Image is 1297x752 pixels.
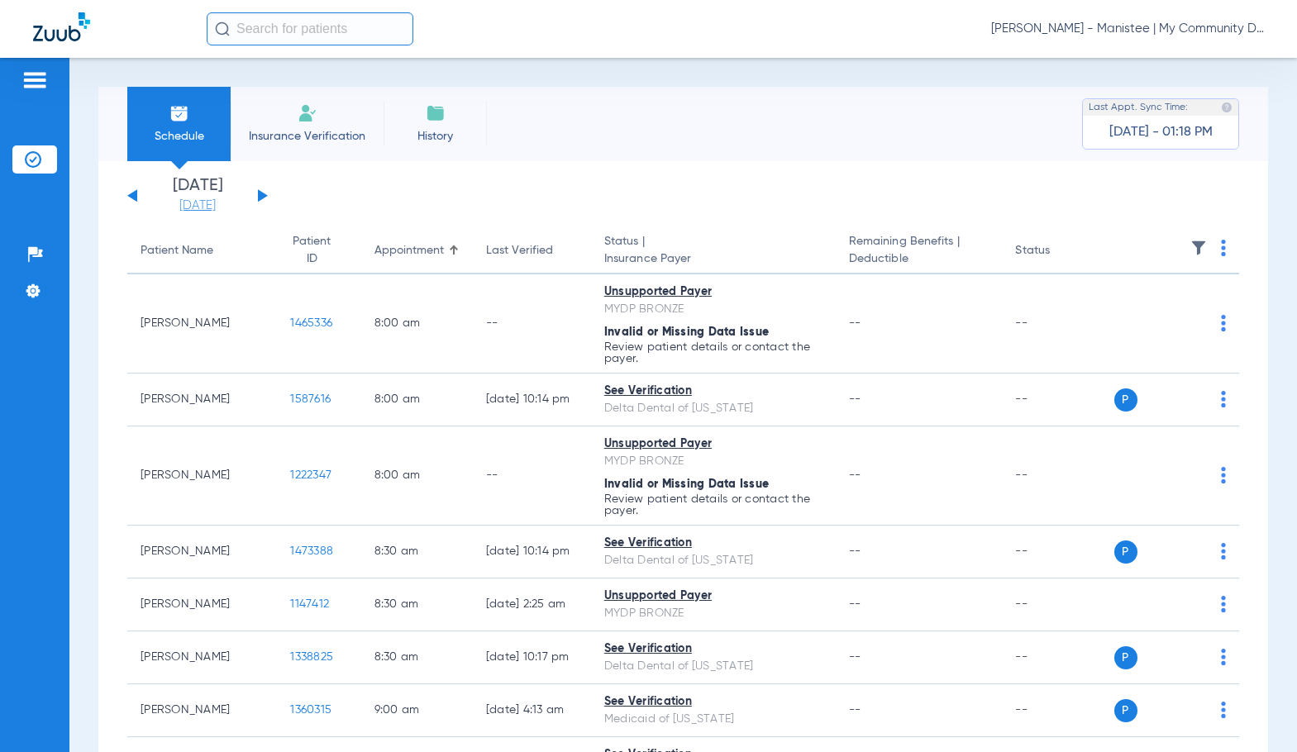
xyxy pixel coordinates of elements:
span: 1473388 [290,545,333,557]
div: Delta Dental of [US_STATE] [604,658,823,675]
div: See Verification [604,383,823,400]
span: -- [849,545,861,557]
span: 1587616 [290,393,331,405]
td: [PERSON_NAME] [127,684,277,737]
input: Search for patients [207,12,413,45]
span: Insurance Payer [604,250,823,268]
span: [DATE] - 01:18 PM [1109,124,1213,140]
li: [DATE] [148,178,247,214]
td: 9:00 AM [361,684,473,737]
td: [PERSON_NAME] [127,374,277,426]
div: Delta Dental of [US_STATE] [604,400,823,417]
div: Patient ID [290,233,332,268]
img: group-dot-blue.svg [1221,543,1226,559]
a: [DATE] [148,198,247,214]
span: Invalid or Missing Data Issue [604,326,769,338]
img: last sync help info [1221,102,1233,113]
span: -- [849,469,861,481]
img: Search Icon [215,21,230,36]
div: Unsupported Payer [604,283,823,301]
td: [DATE] 10:17 PM [473,631,591,684]
div: See Verification [604,640,823,658]
span: Schedule [140,128,218,145]
td: 8:30 AM [361,526,473,578]
span: Invalid or Missing Data Issue [604,478,769,490]
th: Status | [591,228,836,274]
td: 8:30 AM [361,578,473,631]
img: group-dot-blue.svg [1221,315,1226,331]
img: Zuub Logo [33,12,90,41]
span: P [1114,699,1137,722]
td: -- [1002,374,1113,426]
td: -- [1002,526,1113,578]
td: 8:00 AM [361,426,473,526]
span: 1360315 [290,704,331,716]
div: MYDP BRONZE [604,301,823,318]
td: 8:30 AM [361,631,473,684]
div: Appointment [374,242,444,259]
span: 1338825 [290,651,333,663]
div: Unsupported Payer [604,435,823,453]
td: 8:00 AM [361,274,473,374]
img: filter.svg [1190,240,1207,256]
td: -- [1002,631,1113,684]
td: 8:00 AM [361,374,473,426]
td: [DATE] 10:14 PM [473,374,591,426]
td: [DATE] 10:14 PM [473,526,591,578]
div: See Verification [604,693,823,711]
span: P [1114,646,1137,669]
img: Schedule [169,103,189,123]
span: P [1114,540,1137,564]
td: -- [473,274,591,374]
td: -- [1002,684,1113,737]
th: Remaining Benefits | [836,228,1003,274]
span: -- [849,317,861,329]
div: Patient ID [290,233,347,268]
p: Review patient details or contact the payer. [604,493,823,516]
span: -- [849,651,861,663]
span: 1147412 [290,598,329,610]
p: Review patient details or contact the payer. [604,341,823,364]
td: -- [1002,578,1113,631]
th: Status [1002,228,1113,274]
img: Manual Insurance Verification [298,103,317,123]
div: Last Verified [486,242,553,259]
td: [PERSON_NAME] [127,578,277,631]
td: -- [1002,274,1113,374]
span: -- [849,704,861,716]
div: Medicaid of [US_STATE] [604,711,823,728]
td: [PERSON_NAME] [127,274,277,374]
img: group-dot-blue.svg [1221,240,1226,256]
span: -- [849,598,861,610]
span: Last Appt. Sync Time: [1089,99,1188,116]
td: -- [1002,426,1113,526]
span: [PERSON_NAME] - Manistee | My Community Dental Centers [991,21,1264,37]
td: [PERSON_NAME] [127,631,277,684]
span: P [1114,388,1137,412]
td: [PERSON_NAME] [127,426,277,526]
div: Unsupported Payer [604,588,823,605]
img: History [426,103,446,123]
span: Deductible [849,250,989,268]
img: group-dot-blue.svg [1221,596,1226,612]
img: hamburger-icon [21,70,48,90]
img: group-dot-blue.svg [1221,702,1226,718]
div: Last Verified [486,242,578,259]
span: Insurance Verification [243,128,371,145]
div: Patient Name [141,242,264,259]
div: MYDP BRONZE [604,453,823,470]
div: See Verification [604,535,823,552]
span: 1222347 [290,469,331,481]
img: group-dot-blue.svg [1221,649,1226,665]
div: Delta Dental of [US_STATE] [604,552,823,569]
span: History [396,128,474,145]
img: group-dot-blue.svg [1221,391,1226,407]
td: [PERSON_NAME] [127,526,277,578]
div: Patient Name [141,242,213,259]
td: [DATE] 2:25 AM [473,578,591,631]
div: MYDP BRONZE [604,605,823,622]
td: -- [473,426,591,526]
span: -- [849,393,861,405]
span: 1465336 [290,317,332,329]
td: [DATE] 4:13 AM [473,684,591,737]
